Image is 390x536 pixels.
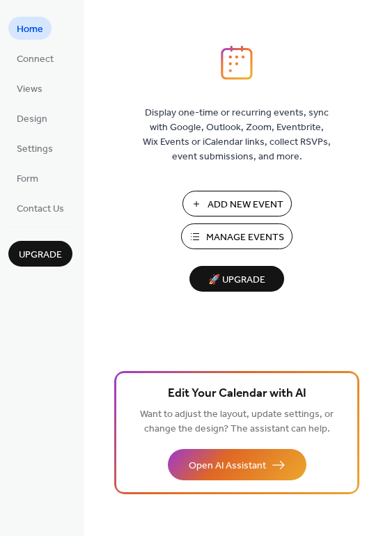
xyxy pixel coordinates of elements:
[140,405,334,439] span: Want to adjust the layout, update settings, or change the design? The assistant can help.
[17,172,38,187] span: Form
[168,384,306,404] span: Edit Your Calendar with AI
[17,142,53,157] span: Settings
[8,166,47,189] a: Form
[182,191,292,216] button: Add New Event
[8,107,56,129] a: Design
[143,106,331,164] span: Display one-time or recurring events, sync with Google, Outlook, Zoom, Eventbrite, Wix Events or ...
[206,230,284,245] span: Manage Events
[17,22,43,37] span: Home
[8,196,72,219] a: Contact Us
[189,459,266,473] span: Open AI Assistant
[17,112,47,127] span: Design
[8,77,51,100] a: Views
[168,449,306,480] button: Open AI Assistant
[17,82,42,97] span: Views
[17,202,64,216] span: Contact Us
[17,52,54,67] span: Connect
[8,241,72,267] button: Upgrade
[8,17,52,40] a: Home
[181,223,292,249] button: Manage Events
[19,248,62,262] span: Upgrade
[198,271,276,290] span: 🚀 Upgrade
[8,47,62,70] a: Connect
[8,136,61,159] a: Settings
[221,45,253,80] img: logo_icon.svg
[189,266,284,292] button: 🚀 Upgrade
[208,198,283,212] span: Add New Event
